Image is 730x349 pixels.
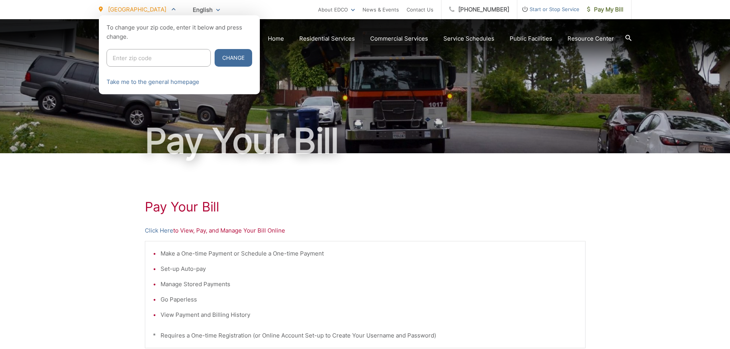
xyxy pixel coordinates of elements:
p: To change your zip code, enter it below and press change. [107,23,252,41]
a: About EDCO [318,5,355,14]
span: Pay My Bill [587,5,623,14]
a: Contact Us [407,5,433,14]
span: [GEOGRAPHIC_DATA] [108,6,166,13]
button: Change [215,49,252,67]
span: English [187,3,226,16]
a: Take me to the general homepage [107,77,199,87]
input: Enter zip code [107,49,211,67]
a: News & Events [363,5,399,14]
